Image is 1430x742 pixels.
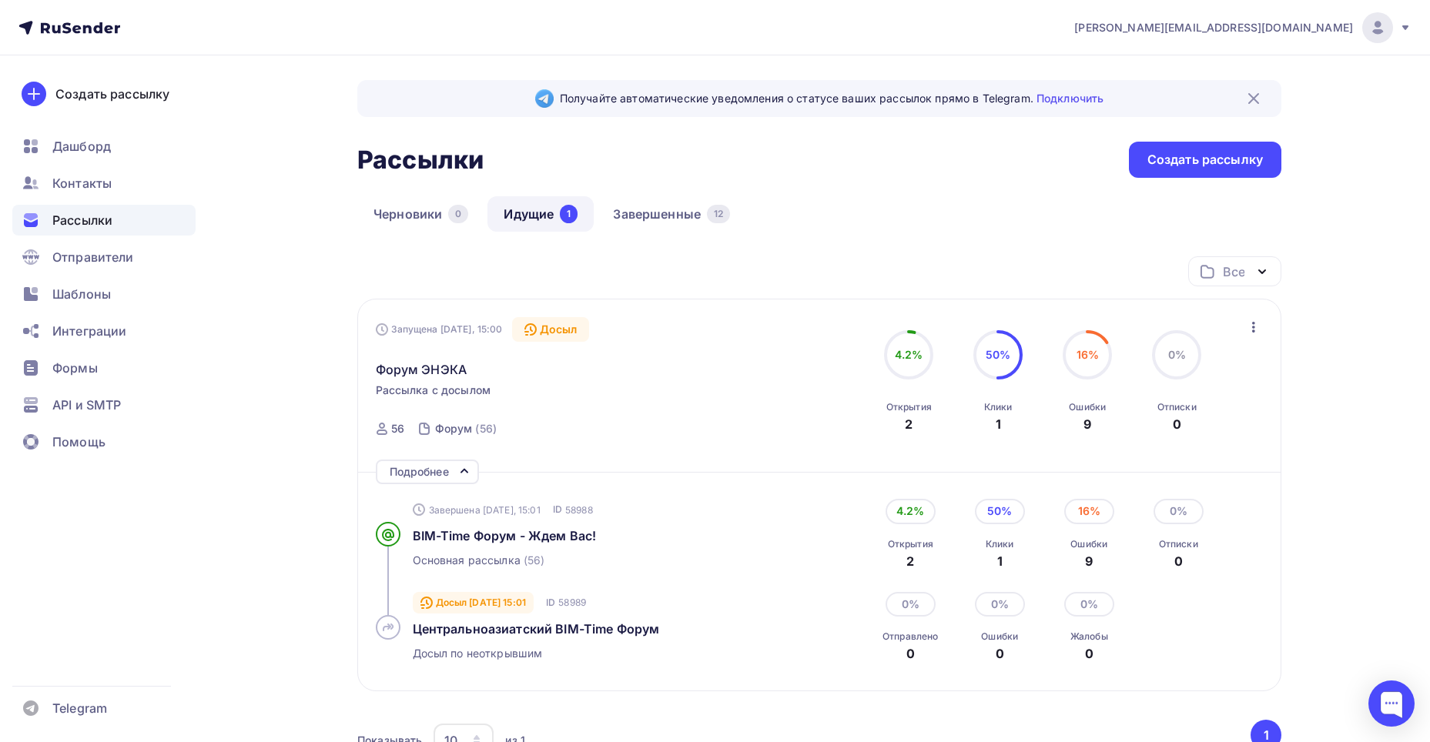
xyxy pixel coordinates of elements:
div: 0 [1070,644,1108,663]
div: 56 [391,421,404,436]
span: Досыл по неоткрывшим [413,646,543,661]
a: Контакты [12,168,196,199]
div: 16% [1064,499,1114,523]
span: Центральноазиатский BIM-Time Форум [413,621,660,637]
div: Отписки [1157,401,1197,413]
div: Досыл [DATE] 15:01 [413,592,534,613]
span: [PERSON_NAME][EMAIL_ADDRESS][DOMAIN_NAME] [1074,20,1353,35]
span: BIM-Time Форум - Ждем Вас! [413,528,597,543]
a: Отправители [12,242,196,272]
div: Отправлено [882,630,938,643]
div: 9 [1070,552,1107,570]
a: Шаблоны [12,279,196,309]
span: Telegram [52,699,107,717]
a: Черновики0 [357,196,484,232]
div: Клики [986,538,1014,550]
div: 0 [448,205,468,223]
div: Создать рассылку [1147,151,1263,169]
div: 4.2% [886,499,936,523]
span: 58988 [565,503,593,516]
div: (56) [475,421,497,436]
div: Все [1223,262,1244,281]
span: Контакты [52,174,112,192]
span: Отправители [52,248,134,266]
div: Форум [435,421,473,436]
span: Форум ЭНЭКА [376,360,467,379]
span: Помощь [52,433,105,451]
a: Рассылки [12,205,196,236]
span: Рассылки [52,211,112,229]
span: ID [546,595,555,610]
div: Открытия [888,538,933,550]
span: Основная рассылка [413,553,521,568]
div: Ошибки [1070,538,1107,550]
div: Подробнее [390,463,449,481]
div: Жалобы [1070,630,1108,643]
div: Отписки [1159,538,1198,550]
span: 58989 [558,596,586,609]
span: 4.2% [895,348,923,361]
span: Шаблоны [52,285,111,303]
span: ID [553,502,562,517]
div: Открытия [886,401,932,413]
a: Идущие1 [487,196,594,232]
div: Запущена [DATE], 15:00 [376,323,503,336]
div: Ошибки [981,630,1018,643]
div: 1 [986,552,1014,570]
span: Дашборд [52,137,111,155]
img: Telegram [535,89,554,108]
a: Центральноазиатский BIM-Time Форум [413,620,764,638]
div: 0 [882,644,938,663]
a: Завершенные12 [597,196,746,232]
a: Подключить [1036,92,1103,105]
span: Формы [52,359,98,377]
div: 0 [1173,415,1181,433]
div: 0% [1154,499,1204,523]
div: Ошибки [1069,401,1106,413]
span: 16% [1077,348,1099,361]
div: 12 [707,205,730,223]
a: [PERSON_NAME][EMAIL_ADDRESS][DOMAIN_NAME] [1074,12,1412,43]
div: 0 [981,644,1018,663]
span: Получайте автоматические уведомления о статусе ваших рассылок прямо в Telegram. [560,91,1103,106]
a: BIM-Time Форум - Ждем Вас! [413,526,764,545]
div: Создать рассылку [55,85,169,103]
div: 0 [1159,552,1198,570]
div: 2 [888,552,933,570]
div: 50% [975,499,1025,523]
span: (56) [524,553,545,568]
h2: Рассылки [357,145,484,175]
div: 2 [905,415,913,433]
span: 50% [986,348,1010,361]
div: Клики [984,401,1013,413]
div: 0% [886,592,936,617]
span: 0% [1168,348,1186,361]
div: 1 [560,205,578,223]
span: Завершена [DATE], 15:01 [429,503,541,516]
div: 0% [1064,592,1114,617]
span: API и SMTP [52,396,121,414]
a: Дашборд [12,131,196,162]
a: Формы [12,353,196,383]
button: Все [1188,256,1281,286]
a: Форум (56) [434,416,498,441]
span: Рассылка с досылом [376,383,491,398]
div: 9 [1083,415,1091,433]
span: Интеграции [52,322,126,340]
div: 1 [996,415,1001,433]
div: 0% [975,592,1025,617]
div: Досыл [512,317,590,342]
